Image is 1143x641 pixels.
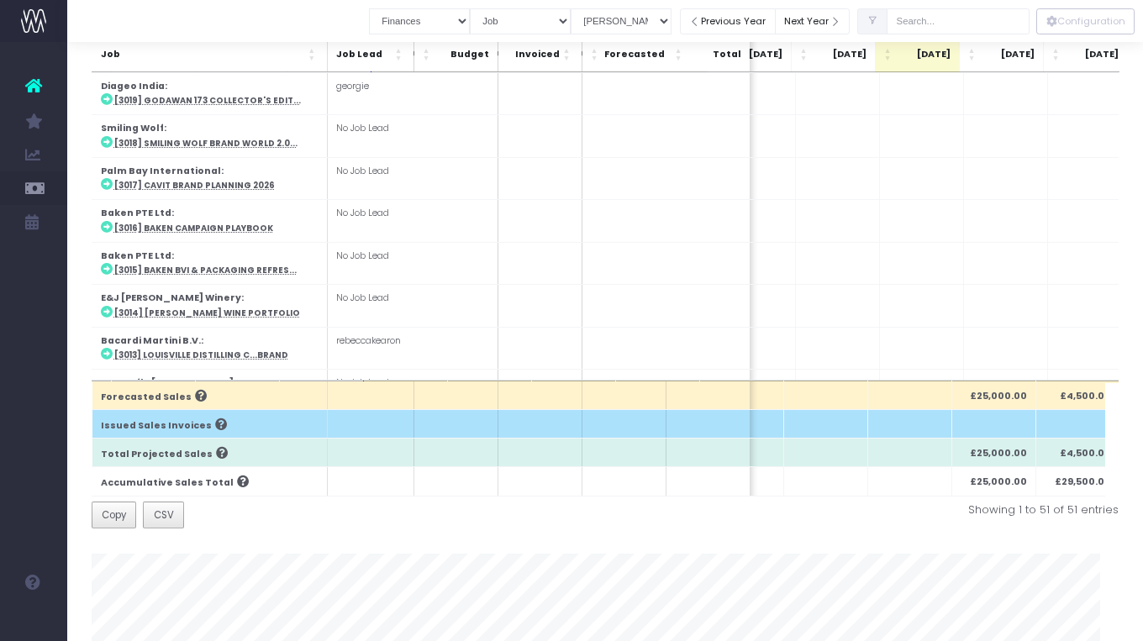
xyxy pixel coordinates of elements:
th: £4,500.00 [1035,381,1119,409]
span: Budget: Activate to sort [422,46,432,63]
button: Configuration [1036,8,1135,34]
td: : [92,370,327,412]
td: No Job Lead [327,370,418,412]
strong: E&J [PERSON_NAME] Winery [100,292,240,304]
button: Next Year [775,8,851,34]
td: : [92,200,327,242]
button: CSV [143,502,184,528]
strong: Butterfly [PERSON_NAME] [100,376,233,389]
td: : [92,285,327,327]
td: : [92,327,327,369]
abbr: [3019] Godawan 173 Collector's Edition [113,95,300,106]
td: No Job Lead [327,200,418,242]
span: Invoiced [506,48,559,61]
td: : [92,242,327,284]
span: [DATE] [730,48,782,61]
span: [DATE] [1066,48,1119,61]
span: Budget [435,48,488,61]
td: : [92,115,327,157]
strong: Baken PTE Ltd [100,250,171,262]
div: Vertical button group [1036,8,1135,34]
span: [DATE] [814,48,866,61]
span: Total: Activate to sort [674,46,684,63]
strong: Baken PTE Ltd [100,207,171,219]
span: CSV [154,507,174,523]
strong: Bacardi Martini B.V. [100,334,200,347]
abbr: [3017] Cavit Brand Planning 2026 [113,180,274,191]
img: images/default_profile_image.png [21,607,46,633]
th: £25,000.00 [951,467,1035,496]
span: Accumulative Sales Total [100,476,233,490]
strong: Palm Bay International [100,165,220,177]
td: No Job Lead [327,285,418,327]
abbr: [3014] Monte Rosso Wine Portfolio [113,307,299,318]
th: £25,000.00 [951,381,1035,409]
td: rebeccakearon [327,327,418,369]
td: No Job Lead [327,157,418,199]
abbr: [3015] Baken BVI & Packaging Refresh [113,265,296,276]
button: Previous Year [680,8,776,34]
span: [DATE] [898,48,951,61]
span: Forecasted: Activate to sort [590,46,600,63]
td: No Job Lead [327,242,418,284]
button: Copy [92,502,137,528]
td: : [92,157,327,199]
span: Issued Sales Invoices [100,419,211,433]
span: Sep 25: Activate to sort [800,46,810,63]
strong: Diageo India [100,80,164,92]
span: Dec 25: Activate to sort [1052,46,1062,63]
td: : [92,72,327,114]
th: £4,500.00 [1035,439,1119,467]
span: Nov 25: Activate to sort [968,46,978,63]
abbr: [3018] Smiling Wolf Brand World 2.0 [113,138,297,149]
span: Forecasted [603,48,664,61]
strong: Smiling Wolf [100,122,163,134]
input: Search... [887,8,1030,34]
span: Job Lead: Activate to sort [394,46,404,63]
span: Job [100,48,304,61]
span: Total [687,48,740,61]
th: £29,500.00 [1035,467,1119,496]
abbr: [3016] Baken Campaign Playbook [113,223,272,234]
span: Job Lead [335,48,391,61]
td: georgie [327,72,418,114]
span: Copy [102,507,126,523]
td: No Job Lead [327,115,418,157]
div: Showing 1 to 51 of 51 entries [618,502,1119,518]
span: Job: Activate to sort [308,46,318,63]
span: Invoiced: Activate to sort [562,46,572,63]
span: Oct 25: Activate to sort [884,46,894,63]
th: £25,000.00 [951,439,1035,467]
abbr: [3013] Louisville Distilling Co NTW Brand [113,349,287,360]
span: Forecasted Sales [100,391,191,404]
span: [DATE] [982,48,1035,61]
span: Total Projected Sales [100,448,212,461]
